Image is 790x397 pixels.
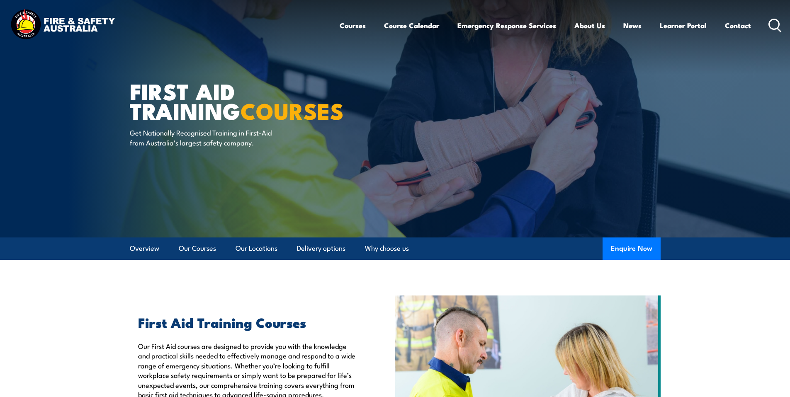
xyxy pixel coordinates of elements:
[457,15,556,36] a: Emergency Response Services
[130,81,335,120] h1: First Aid Training
[340,15,366,36] a: Courses
[384,15,439,36] a: Course Calendar
[623,15,642,36] a: News
[130,237,159,259] a: Overview
[179,237,216,259] a: Our Courses
[725,15,751,36] a: Contact
[130,128,281,147] p: Get Nationally Recognised Training in First-Aid from Australia’s largest safety company.
[297,237,345,259] a: Delivery options
[138,316,357,328] h2: First Aid Training Courses
[365,237,409,259] a: Why choose us
[660,15,707,36] a: Learner Portal
[574,15,605,36] a: About Us
[236,237,277,259] a: Our Locations
[241,93,344,127] strong: COURSES
[603,237,661,260] button: Enquire Now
